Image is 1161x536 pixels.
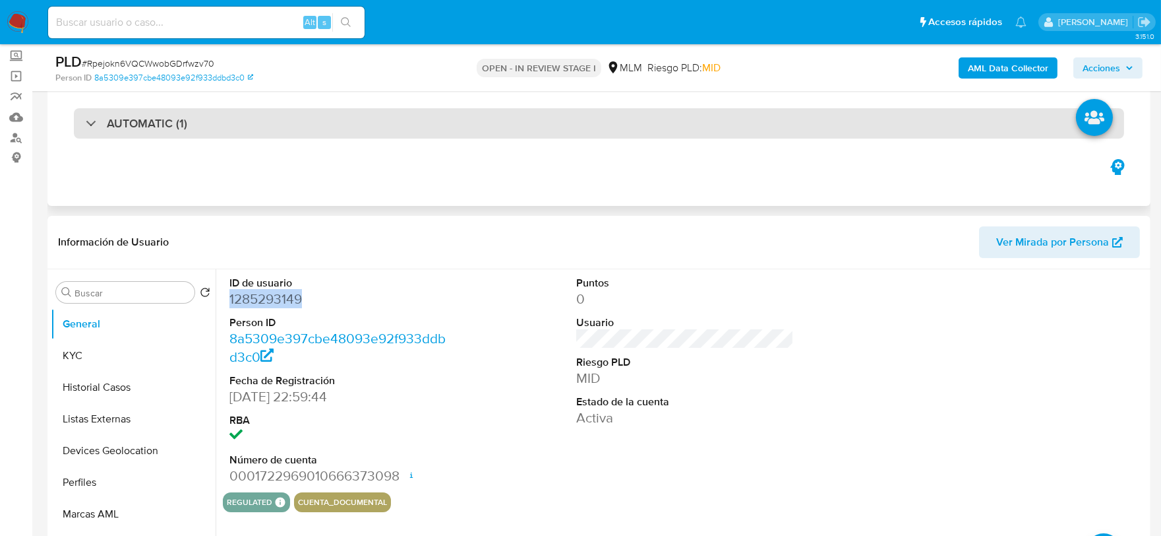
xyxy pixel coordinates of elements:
[576,355,794,370] dt: Riesgo PLD
[229,374,448,388] dt: Fecha de Registración
[229,316,448,330] dt: Person ID
[74,108,1124,139] div: AUTOMATIC (1)
[968,57,1048,79] b: AML Data Collector
[82,57,214,70] span: # Rpejokn6VQCWwobGDrfwzv70
[647,61,721,75] span: Riesgo PLD:
[107,116,187,131] h3: AUTOMATIC (1)
[979,226,1140,258] button: Ver Mirada por Persona
[51,340,216,372] button: KYC
[51,308,216,340] button: General
[51,372,216,403] button: Historial Casos
[94,72,253,84] a: 8a5309e397cbe48093e92f933ddbd3c0
[576,316,794,330] dt: Usuario
[55,72,92,84] b: Person ID
[322,16,326,28] span: s
[200,287,210,302] button: Volver al orden por defecto
[48,14,365,31] input: Buscar usuario o caso...
[477,59,601,77] p: OPEN - IN REVIEW STAGE I
[996,226,1109,258] span: Ver Mirada por Persona
[959,57,1057,79] button: AML Data Collector
[1015,17,1027,28] a: Notificaciones
[61,287,72,298] button: Buscar
[51,435,216,467] button: Devices Geolocation
[51,467,216,498] button: Perfiles
[229,413,448,428] dt: RBA
[227,500,272,505] button: regulated
[229,276,448,290] dt: ID de usuario
[74,287,189,299] input: Buscar
[576,276,794,290] dt: Puntos
[576,395,794,409] dt: Estado de la cuenta
[332,13,359,32] button: search-icon
[702,60,721,75] span: MID
[229,329,446,366] a: 8a5309e397cbe48093e92f933ddbd3c0
[576,369,794,387] dd: MID
[229,290,448,308] dd: 1285293149
[55,51,82,72] b: PLD
[298,500,387,505] button: cuenta_documental
[1137,15,1151,29] a: Salir
[607,61,642,75] div: MLM
[1083,57,1120,79] span: Acciones
[1073,57,1143,79] button: Acciones
[928,15,1002,29] span: Accesos rápidos
[229,453,448,467] dt: Número de cuenta
[51,498,216,530] button: Marcas AML
[1135,31,1154,42] span: 3.151.0
[229,387,448,406] dd: [DATE] 22:59:44
[305,16,315,28] span: Alt
[229,467,448,485] dd: 0001722969010666373098
[51,403,216,435] button: Listas Externas
[576,409,794,427] dd: Activa
[58,236,169,249] h1: Información de Usuario
[576,290,794,308] dd: 0
[1058,16,1133,28] p: dalia.goicochea@mercadolibre.com.mx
